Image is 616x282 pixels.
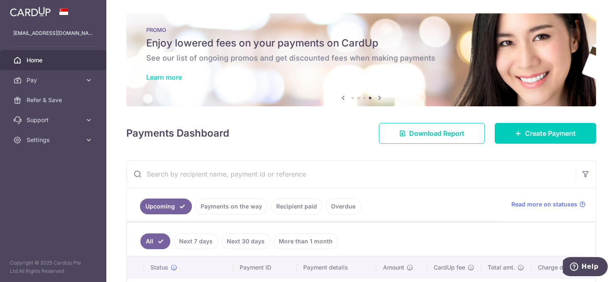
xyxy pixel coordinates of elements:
[434,263,465,272] span: CardUp fee
[10,7,51,17] img: CardUp
[525,128,576,138] span: Create Payment
[27,116,81,124] span: Support
[273,233,338,249] a: More than 1 month
[563,257,608,278] iframe: Opens a widget where you can find more information
[146,53,576,63] h6: See our list of ongoing promos and get discounted fees when making payments
[127,161,576,187] input: Search by recipient name, payment id or reference
[27,136,81,144] span: Settings
[538,263,572,272] span: Charge date
[221,233,270,249] a: Next 30 days
[27,56,81,64] span: Home
[126,126,229,141] h4: Payments Dashboard
[409,128,464,138] span: Download Report
[271,199,322,214] a: Recipient paid
[150,263,168,272] span: Status
[126,13,596,106] img: Latest Promos banner
[488,263,515,272] span: Total amt.
[383,263,404,272] span: Amount
[511,200,586,208] a: Read more on statuses
[326,199,361,214] a: Overdue
[146,73,182,81] a: Learn more
[27,96,81,104] span: Refer & Save
[511,200,577,208] span: Read more on statuses
[13,29,93,37] p: [EMAIL_ADDRESS][DOMAIN_NAME]
[495,123,596,144] a: Create Payment
[379,123,485,144] a: Download Report
[146,37,576,50] h5: Enjoy lowered fees on your payments on CardUp
[174,233,218,249] a: Next 7 days
[233,257,297,278] th: Payment ID
[27,76,81,84] span: Pay
[146,27,576,33] p: PROMO
[140,233,170,249] a: All
[140,199,192,214] a: Upcoming
[297,257,376,278] th: Payment details
[195,199,268,214] a: Payments on the way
